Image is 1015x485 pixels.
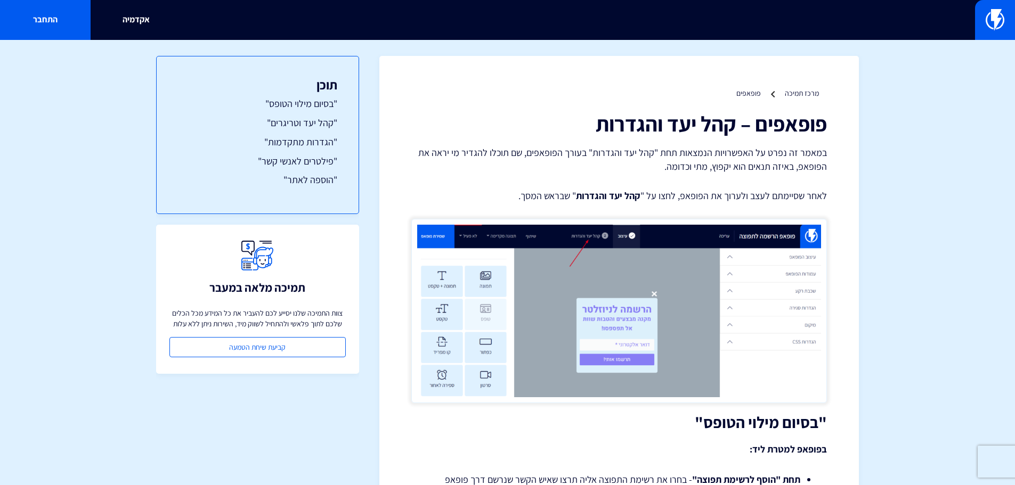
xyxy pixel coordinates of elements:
a: "הגדרות מתקדמות" [178,135,337,149]
h1: פופאפים – קהל יעד והגדרות [411,112,827,135]
a: מרכז תמיכה [785,88,819,98]
input: חיפוש מהיר... [268,8,748,32]
a: פופאפים [736,88,761,98]
h3: תוכן [178,78,337,92]
h3: תמיכה מלאה במעבר [209,281,305,294]
a: "פילטרים לאנשי קשר" [178,154,337,168]
a: "הוספה לאתר" [178,173,337,187]
a: קביעת שיחת הטמעה [169,337,346,357]
a: "בסיום מילוי הטופס" [178,97,337,111]
strong: בפופאפ למטרת ליד: [750,443,827,455]
h2: "בסיום מילוי הטופס" [411,414,827,431]
a: "קהל יעד וטריגרים" [178,116,337,130]
p: במאמר זה נפרט על האפשרויות הנמצאות תחת "קהל יעד והגדרות" בעורך הפופאפים, שם תוכלו להגדיר מי יראה ... [411,146,827,173]
p: צוות התמיכה שלנו יסייע לכם להעביר את כל המידע מכל הכלים שלכם לתוך פלאשי ולהתחיל לשווק מיד, השירות... [169,308,346,329]
strong: קהל יעד והגדרות [576,190,640,202]
p: לאחר שסיימתם לעצב ולערוך את הפופאפ, לחצו על " " שבראש המסך. [411,189,827,203]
